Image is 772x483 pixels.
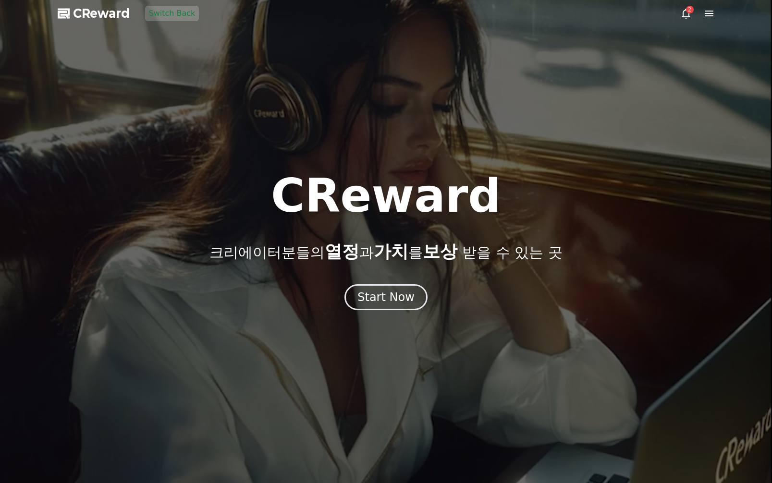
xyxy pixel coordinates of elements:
span: 열정 [325,241,359,261]
a: Start Now [344,294,428,303]
div: 2 [686,6,694,13]
span: CReward [73,6,130,21]
span: 가치 [374,241,408,261]
a: 2 [680,8,692,19]
div: Start Now [357,290,415,305]
button: Start Now [344,284,428,310]
p: 크리에이터분들의 과 를 받을 수 있는 곳 [209,242,562,261]
button: Switch Back [145,6,199,21]
span: 보상 [423,241,457,261]
a: CReward [58,6,130,21]
h1: CReward [271,173,501,219]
